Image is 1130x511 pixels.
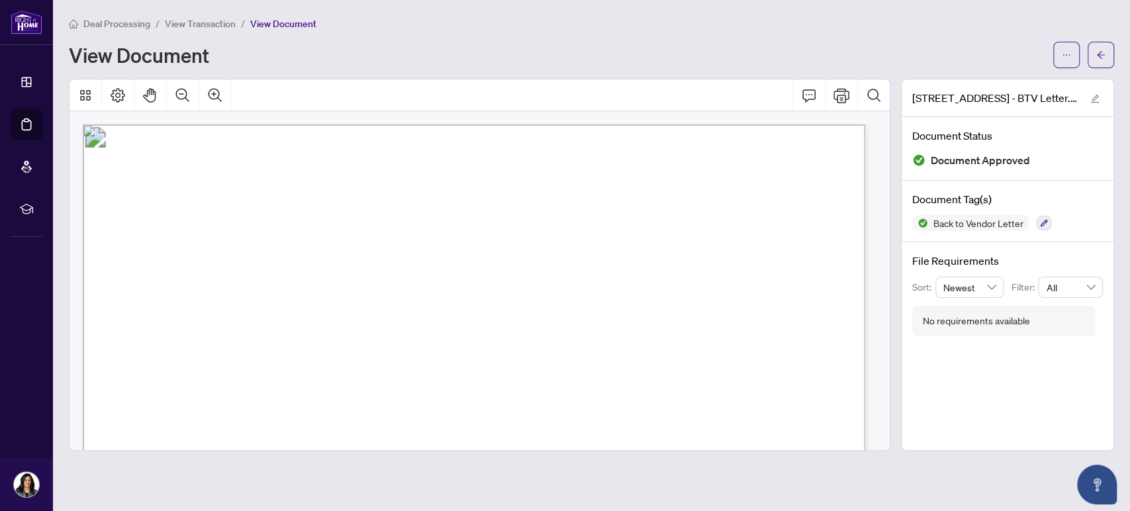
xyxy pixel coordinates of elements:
span: View Document [250,18,316,30]
img: Status Icon [912,215,928,231]
span: Newest [943,277,996,297]
span: Document Approved [931,152,1030,169]
li: / [241,16,245,31]
h4: Document Tag(s) [912,191,1103,207]
h4: File Requirements [912,253,1103,269]
p: Sort: [912,280,935,295]
span: Back to Vendor Letter [928,218,1029,228]
p: Filter: [1012,280,1038,295]
span: arrow-left [1096,50,1106,60]
img: logo [11,10,42,34]
img: Document Status [912,154,925,167]
img: Profile Icon [14,472,39,497]
div: No requirements available [923,314,1030,328]
li: / [156,16,160,31]
span: Deal Processing [83,18,150,30]
h4: Document Status [912,128,1103,144]
span: View Transaction [165,18,236,30]
span: [STREET_ADDRESS] - BTV Letter.pdf [912,90,1078,106]
button: Open asap [1077,465,1117,504]
span: home [69,19,78,28]
span: All [1046,277,1095,297]
span: edit [1090,94,1100,103]
span: ellipsis [1062,50,1071,60]
h1: View Document [69,44,209,66]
